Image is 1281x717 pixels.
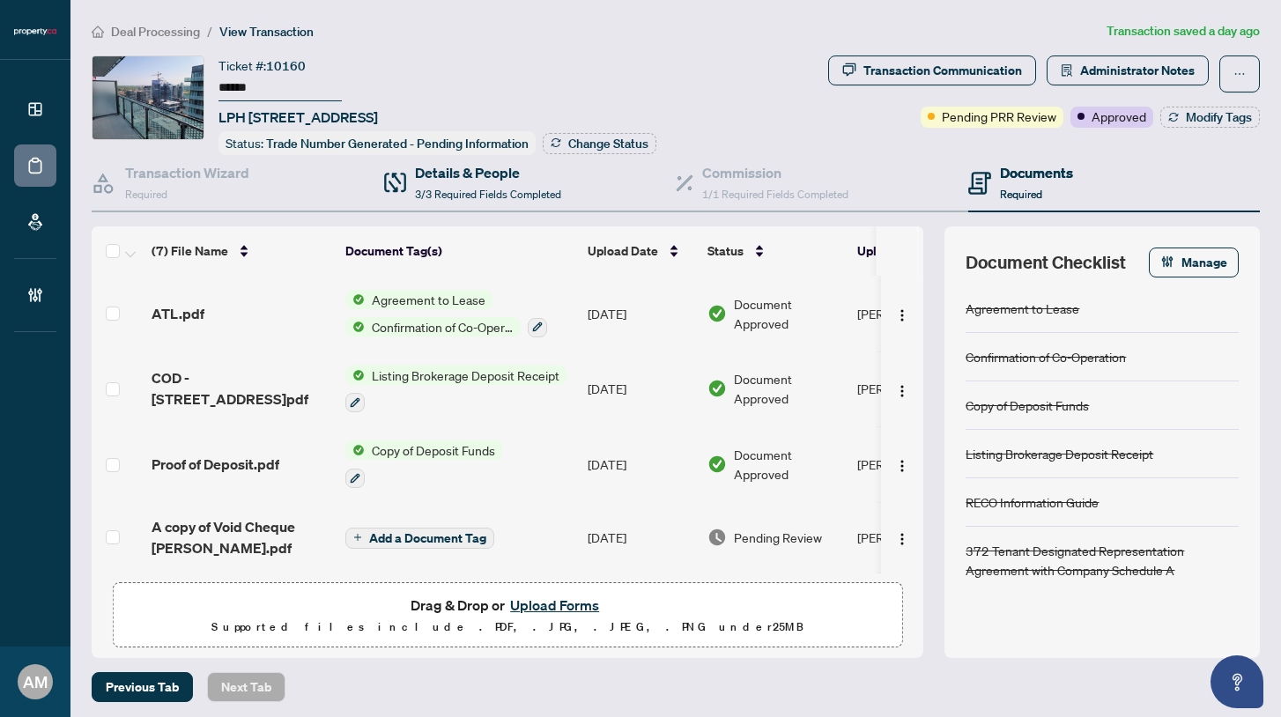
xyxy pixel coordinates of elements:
div: 372 Tenant Designated Representation Agreement with Company Schedule A [966,541,1239,580]
button: Status IconCopy of Deposit Funds [345,440,502,488]
button: Next Tab [207,672,285,702]
span: Copy of Deposit Funds [365,440,502,460]
th: Document Tag(s) [338,226,581,276]
span: ellipsis [1233,68,1246,80]
span: Drag & Drop orUpload FormsSupported files include .PDF, .JPG, .JPEG, .PNG under25MB [114,583,901,648]
button: Upload Forms [505,594,604,617]
span: Previous Tab [106,673,179,701]
img: IMG-C12329330_1.jpg [93,56,204,139]
div: RECO Information Guide [966,492,1099,512]
span: Agreement to Lease [365,290,492,309]
button: Add a Document Tag [345,526,494,549]
span: Add a Document Tag [369,532,486,544]
article: Transaction saved a day ago [1107,21,1260,41]
span: Proof of Deposit.pdf [152,454,279,475]
td: [DATE] [581,426,700,502]
span: Modify Tags [1186,111,1252,123]
div: Confirmation of Co-Operation [966,347,1126,366]
img: Status Icon [345,317,365,336]
img: Document Status [707,528,727,547]
span: Administrator Notes [1080,56,1195,85]
div: Status: [218,131,536,155]
span: Status [707,241,744,261]
li: / [207,21,212,41]
button: Logo [888,299,916,328]
button: Change Status [543,133,656,154]
td: [DATE] [581,573,700,648]
span: 3/3 Required Fields Completed [415,188,561,201]
img: Logo [895,459,909,473]
span: 1/1 Required Fields Completed [702,188,848,201]
h4: Transaction Wizard [125,162,249,183]
span: Document Checklist [966,250,1126,275]
div: Copy of Deposit Funds [966,395,1089,415]
div: Agreement to Lease [966,299,1079,318]
button: Transaction Communication [828,55,1036,85]
span: (7) File Name [152,241,228,261]
img: Status Icon [345,290,365,309]
img: Logo [895,532,909,546]
span: Change Status [568,137,648,150]
td: [DATE] [581,351,700,427]
th: Status [700,226,850,276]
span: View Transaction [219,24,314,40]
button: Status IconAgreement to LeaseStatus IconConfirmation of Co-Operation [345,290,547,337]
span: plus [353,533,362,542]
button: Previous Tab [92,672,193,702]
img: Logo [895,308,909,322]
h4: Documents [1000,162,1073,183]
p: Supported files include .PDF, .JPG, .JPEG, .PNG under 25 MB [124,617,891,638]
span: Drag & Drop or [411,594,604,617]
td: [DATE] [581,276,700,351]
button: Administrator Notes [1047,55,1209,85]
span: Listing Brokerage Deposit Receipt [365,366,566,385]
span: Trade Number Generated - Pending Information [266,136,529,152]
span: Required [125,188,167,201]
button: Add a Document Tag [345,528,494,549]
span: Document Approved [734,294,843,333]
img: logo [14,26,56,37]
div: Listing Brokerage Deposit Receipt [966,444,1153,463]
h4: Details & People [415,162,561,183]
button: Manage [1149,248,1239,277]
td: [DATE] [581,502,700,573]
div: Ticket #: [218,55,306,76]
div: Transaction Communication [863,56,1022,85]
th: Upload Date [581,226,700,276]
img: Document Status [707,379,727,398]
td: [PERSON_NAME] [850,276,982,351]
span: Deal Processing [111,24,200,40]
th: (7) File Name [144,226,338,276]
span: Manage [1181,248,1227,277]
span: LPH [STREET_ADDRESS] [218,107,378,128]
img: Status Icon [345,366,365,385]
td: [PERSON_NAME] [850,351,982,427]
span: A copy of Void Cheque [PERSON_NAME].pdf [152,516,331,558]
td: [PERSON_NAME] [850,426,982,502]
td: [PERSON_NAME] [850,502,982,573]
img: Logo [895,384,909,398]
h4: Commission [702,162,848,183]
th: Uploaded By [850,226,982,276]
span: home [92,26,104,38]
button: Status IconListing Brokerage Deposit Receipt [345,366,566,413]
span: Upload Date [588,241,658,261]
img: Status Icon [345,440,365,460]
span: Pending PRR Review [942,107,1056,126]
button: Open asap [1211,655,1263,708]
span: Document Approved [734,369,843,408]
span: COD - [STREET_ADDRESS]pdf [152,367,331,410]
button: Modify Tags [1160,107,1260,128]
span: 10160 [266,58,306,74]
button: Logo [888,450,916,478]
span: ATL.pdf [152,303,204,324]
span: Confirmation of Co-Operation [365,317,521,336]
span: solution [1061,64,1073,77]
img: Document Status [707,304,727,323]
img: Document Status [707,455,727,474]
span: Approved [1092,107,1146,126]
span: Document Approved [734,445,843,484]
span: AM [23,669,48,694]
button: Logo [888,523,916,551]
td: [PERSON_NAME] [850,573,982,648]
